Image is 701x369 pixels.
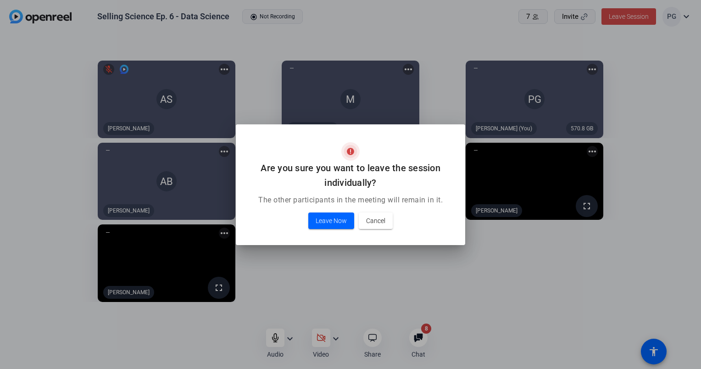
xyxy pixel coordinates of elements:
button: Cancel [359,212,393,229]
button: Leave Now [308,212,354,229]
p: The other participants in the meeting will remain in it. [247,195,454,206]
h2: Are you sure you want to leave the session individually? [247,161,454,190]
span: Leave Now [316,215,347,226]
span: Cancel [366,215,385,226]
